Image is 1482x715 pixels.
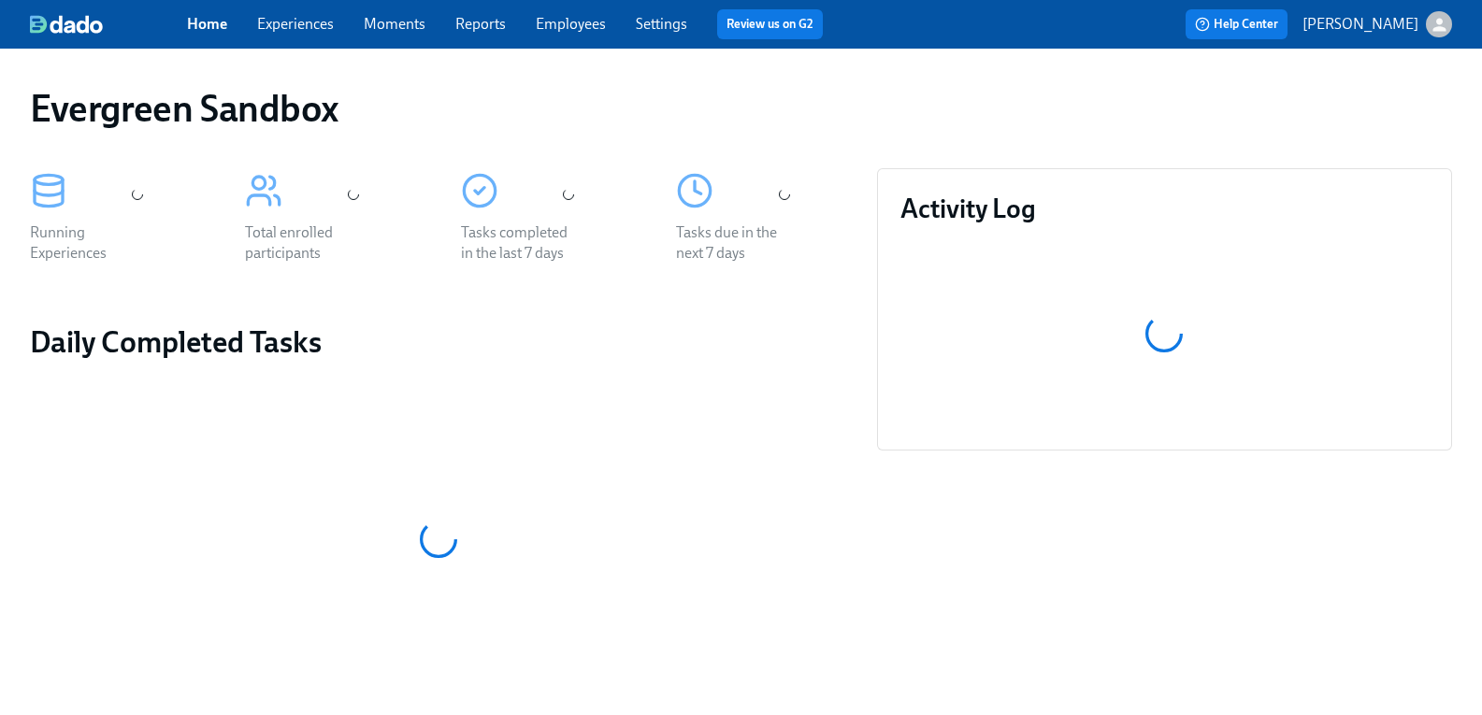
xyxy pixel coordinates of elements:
a: Review us on G2 [727,15,813,34]
div: Tasks completed in the last 7 days [461,222,581,264]
a: Moments [364,15,425,33]
a: dado [30,15,187,34]
button: [PERSON_NAME] [1302,11,1452,37]
button: Help Center [1186,9,1288,39]
h3: Activity Log [900,192,1429,225]
span: Help Center [1195,15,1278,34]
button: Review us on G2 [717,9,823,39]
div: Tasks due in the next 7 days [676,222,796,264]
a: Reports [455,15,506,33]
a: Experiences [257,15,334,33]
img: dado [30,15,103,34]
div: Running Experiences [30,222,150,264]
a: Settings [636,15,687,33]
div: Total enrolled participants [245,222,365,264]
h2: Daily Completed Tasks [30,323,847,361]
a: Home [187,15,227,33]
a: Employees [536,15,606,33]
p: [PERSON_NAME] [1302,14,1418,35]
h1: Evergreen Sandbox [30,86,338,131]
